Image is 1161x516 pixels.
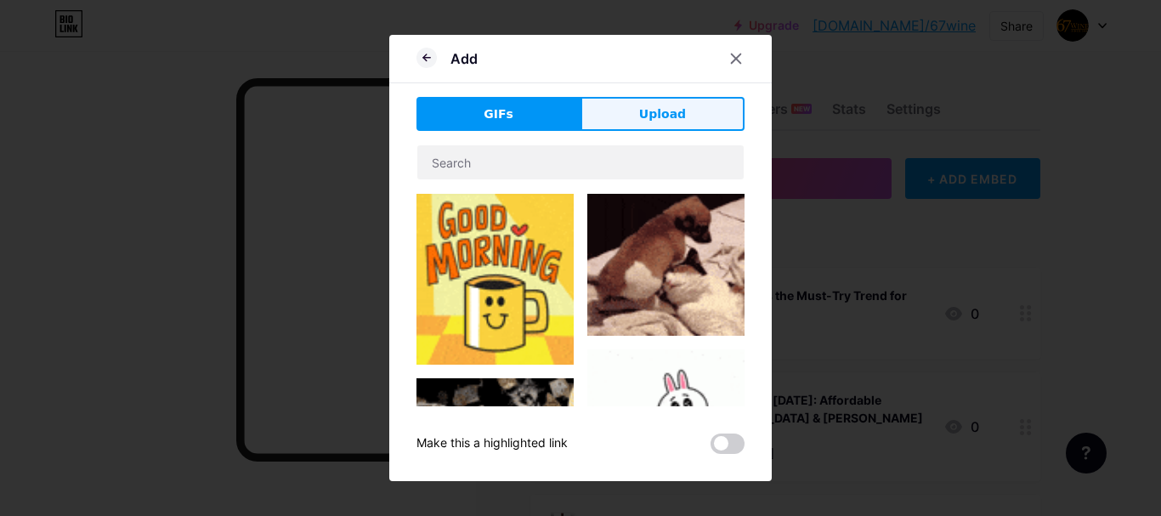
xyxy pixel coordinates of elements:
[484,105,513,123] span: GIFs
[450,48,478,69] div: Add
[416,194,574,365] img: Gihpy
[639,105,686,123] span: Upload
[416,97,580,131] button: GIFs
[580,97,745,131] button: Upload
[587,194,745,336] img: Gihpy
[417,145,744,179] input: Search
[416,434,568,454] div: Make this a highlighted link
[587,349,745,485] img: Gihpy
